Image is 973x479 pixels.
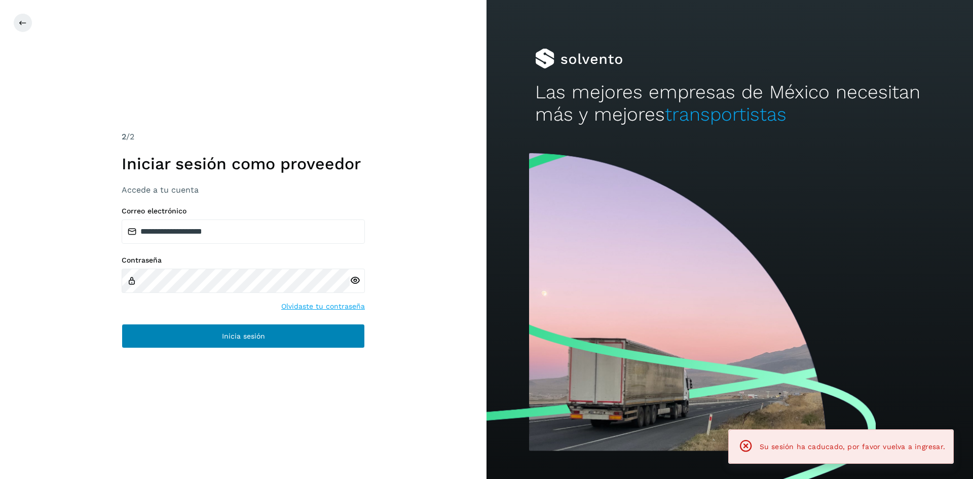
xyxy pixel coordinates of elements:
h1: Iniciar sesión como proveedor [122,154,365,173]
span: Su sesión ha caducado, por favor vuelva a ingresar. [760,443,945,451]
button: Inicia sesión [122,324,365,348]
a: Olvidaste tu contraseña [281,301,365,312]
span: 2 [122,132,126,141]
h2: Las mejores empresas de México necesitan más y mejores [535,81,924,126]
h3: Accede a tu cuenta [122,185,365,195]
label: Contraseña [122,256,365,265]
div: /2 [122,131,365,143]
span: Inicia sesión [222,333,265,340]
span: transportistas [665,103,787,125]
label: Correo electrónico [122,207,365,215]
